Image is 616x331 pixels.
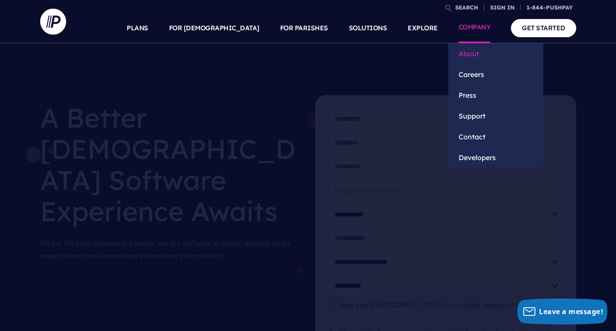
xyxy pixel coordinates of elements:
a: GET STARTED [511,19,576,37]
span: Leave a message! [539,307,603,316]
button: Leave a message! [517,299,607,325]
a: FOR PARISHES [280,13,328,43]
a: PLANS [127,13,148,43]
a: Developers [448,147,543,168]
a: About [448,43,543,64]
a: Press [448,85,543,106]
a: SOLUTIONS [349,13,387,43]
a: FOR [DEMOGRAPHIC_DATA] [169,13,259,43]
a: Support [448,106,543,126]
a: Careers [448,64,543,85]
a: EXPLORE [408,13,438,43]
a: COMPANY [459,13,491,43]
a: Contact [448,126,543,147]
